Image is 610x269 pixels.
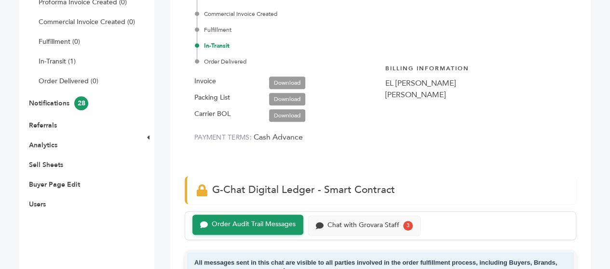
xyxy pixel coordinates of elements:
label: PAYMENT TERMS: [194,133,252,142]
a: In-Transit (1) [39,57,76,66]
a: Referrals [29,121,57,130]
div: Chat with Grovara Staff [327,221,399,230]
a: Buyer Page Edit [29,180,80,189]
a: Sell Sheets [29,160,63,169]
div: Order Audit Trail Messages [212,220,296,229]
div: 3 [403,221,413,231]
a: Download [269,93,305,105]
label: Carrier BOL [194,108,230,120]
a: Commercial Invoice Created (0) [39,17,135,26]
a: Download [269,109,305,122]
div: [PERSON_NAME] [385,89,567,101]
a: Notifications28 [29,99,88,108]
div: Fulfillment [197,26,376,34]
span: 28 [74,96,88,110]
div: Commercial Invoice Created [197,10,376,18]
span: G-Chat Digital Ledger - Smart Contract [212,183,395,197]
a: Download [269,77,305,89]
label: Invoice [194,76,216,87]
a: Analytics [29,141,57,150]
div: Order Delivered [197,57,376,66]
label: Packing List [194,92,230,103]
div: In-Transit [197,41,376,50]
a: Users [29,200,46,209]
span: Cash Advance [254,132,303,142]
a: Fulfillment (0) [39,37,80,46]
h4: Billing Information [385,57,567,77]
div: EL [PERSON_NAME] [385,77,567,89]
a: Order Delivered (0) [39,77,98,86]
